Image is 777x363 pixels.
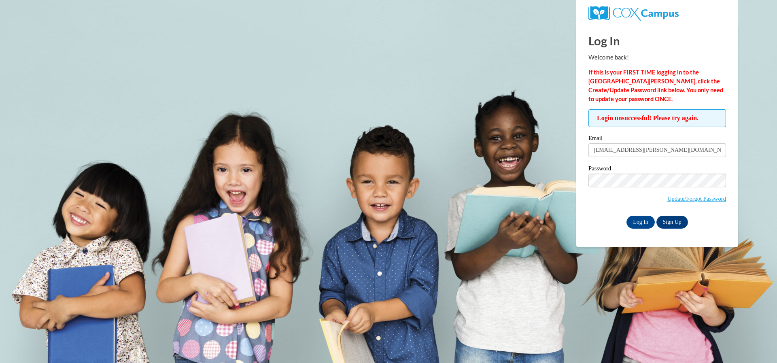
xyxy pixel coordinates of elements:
a: COX Campus [588,9,679,16]
span: Login unsuccessful! Please try again. [588,109,726,127]
img: COX Campus [588,6,679,21]
label: Password [588,166,726,174]
input: Log In [626,216,655,229]
label: Email [588,135,726,143]
p: Welcome back! [588,53,726,62]
strong: If this is your FIRST TIME logging in to the [GEOGRAPHIC_DATA][PERSON_NAME], click the Create/Upd... [588,69,723,102]
a: Update/Forgot Password [667,195,726,202]
a: Sign Up [656,216,688,229]
h1: Log In [588,32,726,49]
